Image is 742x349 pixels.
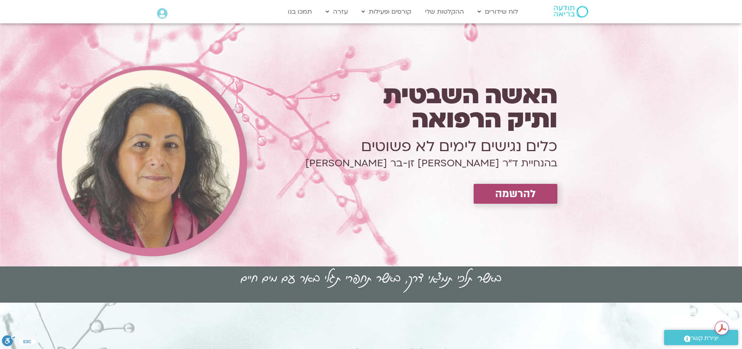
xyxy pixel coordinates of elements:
span: להרשמה [495,188,536,200]
h1: כלים נגישים לימים לא פשוטים [252,136,557,157]
a: יצירת קשר [664,330,738,345]
a: קורסים ופעילות [358,4,415,19]
a: לוח שידורים [474,4,522,19]
a: תמכו בנו [284,4,316,19]
h1: האשה השבטית ותיק הרפואה [252,83,557,132]
img: תודעה בריאה [554,6,588,18]
h1: בהנחיית ד״ר [PERSON_NAME] זן-בר [PERSON_NAME] [252,162,557,165]
a: ההקלטות שלי [421,4,468,19]
a: להרשמה [474,184,557,204]
span: יצירת קשר [691,333,719,344]
h2: באשר תלכי תמצאי דרך, באשר תחפרי תגלי באר עם מים חיים [241,267,501,288]
a: עזרה [322,4,352,19]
